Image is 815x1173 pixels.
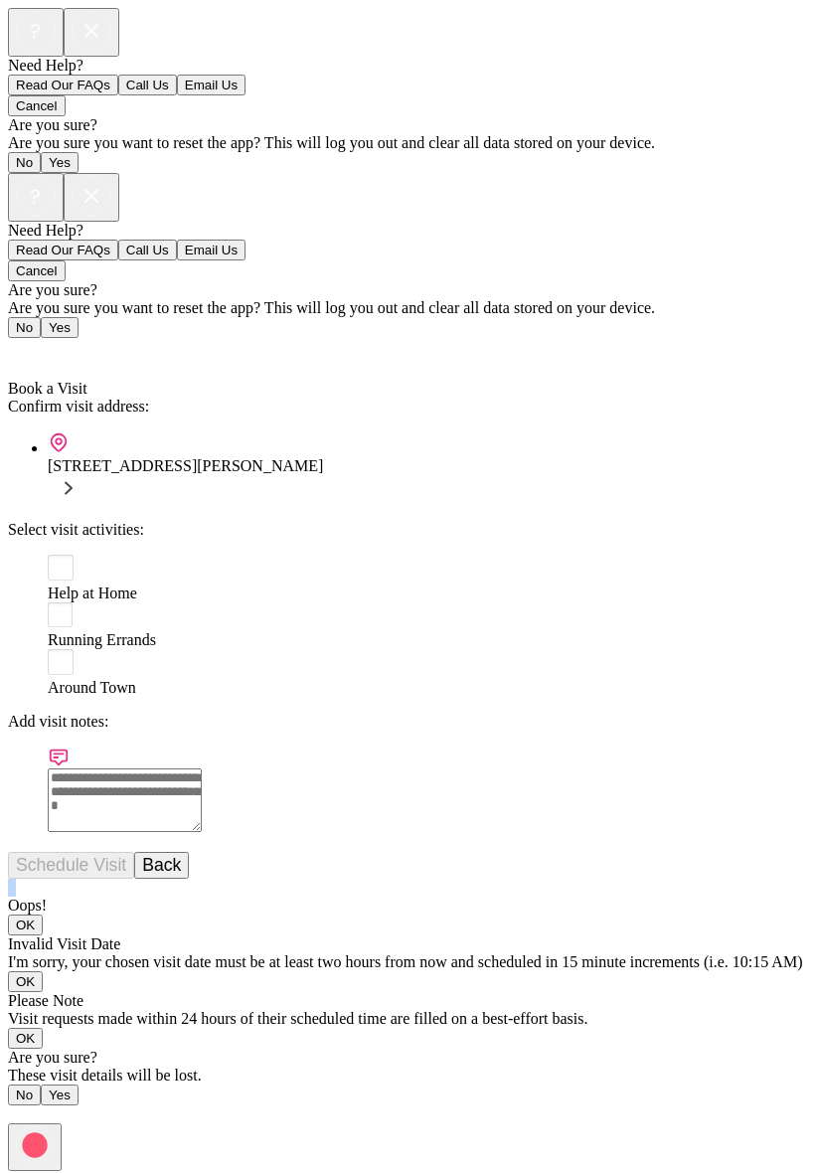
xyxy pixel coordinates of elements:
[8,1085,41,1105] button: No
[8,971,43,992] button: OK
[8,240,118,260] button: Read Our FAQs
[8,75,118,95] button: Read Our FAQs
[41,1085,79,1105] button: Yes
[8,152,41,173] button: No
[177,75,245,95] button: Email Us
[8,935,807,953] div: Invalid Visit Date
[8,1010,807,1028] div: Visit requests made within 24 hours of their scheduled time are filled on a best-effort basis.
[8,134,807,152] div: Are you sure you want to reset the app? This will log you out and clear all data stored on your d...
[8,380,87,397] span: Book a Visit
[8,281,807,299] div: Are you sure?
[8,953,807,971] div: I'm sorry, your chosen visit date must be at least two hours from now and scheduled in 15 minute ...
[8,299,807,317] div: Are you sure you want to reset the app? This will log you out and clear all data stored on your d...
[48,679,136,696] span: Around Town
[8,1028,43,1049] button: OK
[41,317,79,338] button: Yes
[48,585,137,601] span: Help at Home
[20,344,53,361] span: Back
[8,992,807,1010] div: Please Note
[8,915,43,935] button: OK
[48,457,807,475] div: [STREET_ADDRESS][PERSON_NAME]
[177,240,245,260] button: Email Us
[8,57,807,75] div: Need Help?
[8,897,807,915] div: Oops!
[8,521,807,539] div: Select visit activities:
[8,344,53,361] a: Back
[8,852,134,879] button: Schedule Visit
[118,75,177,95] button: Call Us
[8,1067,807,1085] div: These visit details will be lost.
[8,713,807,731] div: Add visit notes:
[8,317,41,338] button: No
[8,398,807,416] div: Confirm visit address:
[48,631,156,648] span: Running Errands
[8,95,66,116] button: Cancel
[118,240,177,260] button: Call Us
[8,1049,807,1067] div: Are you sure?
[8,260,66,281] button: Cancel
[41,152,79,173] button: Yes
[8,116,807,134] div: Are you sure?
[8,222,807,240] div: Need Help?
[134,852,189,879] button: Back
